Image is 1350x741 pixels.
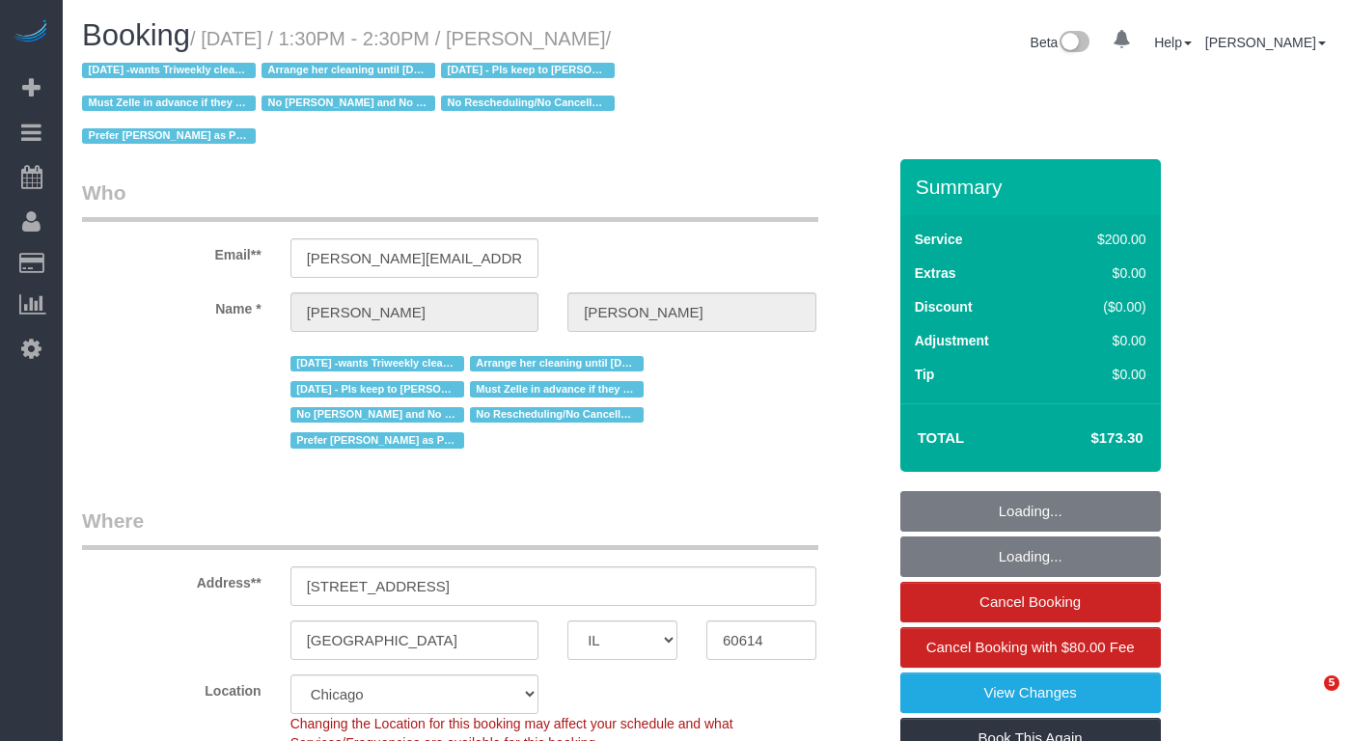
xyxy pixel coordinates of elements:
[82,28,620,148] small: / [DATE] / 1:30PM - 2:30PM / [PERSON_NAME]
[12,19,50,46] img: Automaid Logo
[1205,35,1326,50] a: [PERSON_NAME]
[290,356,464,371] span: [DATE] -wants Triweekly cleaning
[915,297,973,316] label: Discount
[441,96,615,111] span: No Rescheduling/No Cancellation
[68,292,276,318] label: Name *
[1154,35,1192,50] a: Help
[900,627,1161,668] a: Cancel Booking with $80.00 Fee
[1324,675,1339,691] span: 5
[1057,331,1146,350] div: $0.00
[1057,365,1146,384] div: $0.00
[262,63,435,78] span: Arrange her cleaning until [DATE]
[82,63,256,78] span: [DATE] -wants Triweekly cleaning
[706,620,816,660] input: Zip Code**
[470,407,644,423] span: No Rescheduling/No Cancellation
[262,96,435,111] span: No [PERSON_NAME] and No [PERSON_NAME]
[82,507,818,550] legend: Where
[1057,230,1146,249] div: $200.00
[82,128,256,144] span: Prefer [PERSON_NAME] as Primary
[68,674,276,700] label: Location
[441,63,615,78] span: [DATE] - Pls keep to [PERSON_NAME]/ No change of tech
[900,582,1161,622] a: Cancel Booking
[290,432,464,448] span: Prefer [PERSON_NAME] as Primary
[1057,263,1146,283] div: $0.00
[915,365,935,384] label: Tip
[290,381,464,397] span: [DATE] - Pls keep to [PERSON_NAME]/ No change of tech
[926,639,1135,655] span: Cancel Booking with $80.00 Fee
[82,96,256,111] span: Must Zelle in advance if they will be paying via Zelle
[470,381,644,397] span: Must Zelle in advance if they will be paying via Zelle
[900,672,1161,713] a: View Changes
[1057,297,1146,316] div: ($0.00)
[290,292,539,332] input: First Name**
[1058,31,1089,56] img: New interface
[290,407,464,423] span: No [PERSON_NAME] and No [PERSON_NAME]
[915,331,989,350] label: Adjustment
[82,178,818,222] legend: Who
[1284,675,1331,722] iframe: Intercom live chat
[1033,430,1143,447] h4: $173.30
[567,292,816,332] input: Last Name*
[915,263,956,283] label: Extras
[918,429,965,446] strong: Total
[82,18,190,52] span: Booking
[915,230,963,249] label: Service
[470,356,644,371] span: Arrange her cleaning until [DATE]
[916,176,1151,198] h3: Summary
[1031,35,1090,50] a: Beta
